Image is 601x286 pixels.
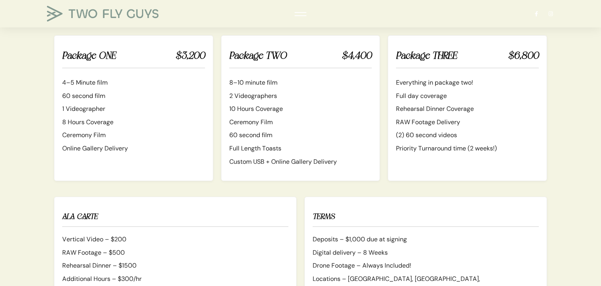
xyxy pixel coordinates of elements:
li: Deposits – $1,000 due at signing [313,234,539,244]
li: 4–5 Minute film [62,78,205,88]
li: Digital delivery – 8 Weeks [313,248,539,258]
img: TWO FLY GUYS MEDIA [47,6,158,22]
li: Online Gallery Delivery [62,143,205,154]
span: $4,400 [342,48,372,63]
li: Drone Footage – Always Included! [313,261,539,271]
li: Rehearsal Dinner – $1500 [62,261,288,271]
li: Priority Turnaround time (2 weeks!) [396,143,539,154]
span: $6,800 [508,48,539,63]
li: Vertical Video – $200 [62,234,288,244]
span: $3,200 [175,48,205,63]
h4: TERMS [313,210,539,227]
li: RAW Footage – $500 [62,248,288,258]
li: Full Length Toasts [229,143,372,154]
li: 60 second film [62,91,205,101]
li: 1 Videographer [62,104,205,114]
li: Ceremony Film [62,130,205,140]
li: Full day coverage [396,91,539,101]
li: Everything in package two! [396,78,539,88]
h1: Pricing Guide [54,2,547,22]
li: Rehearsal Dinner Coverage [396,104,539,114]
h3: Package THREE [396,48,539,68]
li: Custom USB + Online Gallery Delivery [229,157,372,167]
a: TWO FLY GUYS MEDIA TWO FLY GUYS MEDIA [47,6,164,22]
li: 8 Hours Coverage [62,117,205,127]
li: RAW Footage Delivery [396,117,539,127]
li: 8–10 minute film [229,78,372,88]
li: Ceremony Film [229,117,372,127]
h4: ALA CARTE [62,210,288,227]
li: Additional Hours – $300/hr [62,274,288,284]
li: 10 Hours Coverage [229,104,372,114]
h3: Package ONE [62,48,205,68]
h3: Package TWO [229,48,372,68]
li: 2 Videographers [229,91,372,101]
li: 60 second film [229,130,372,140]
li: (2) 60 second videos [396,130,539,140]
